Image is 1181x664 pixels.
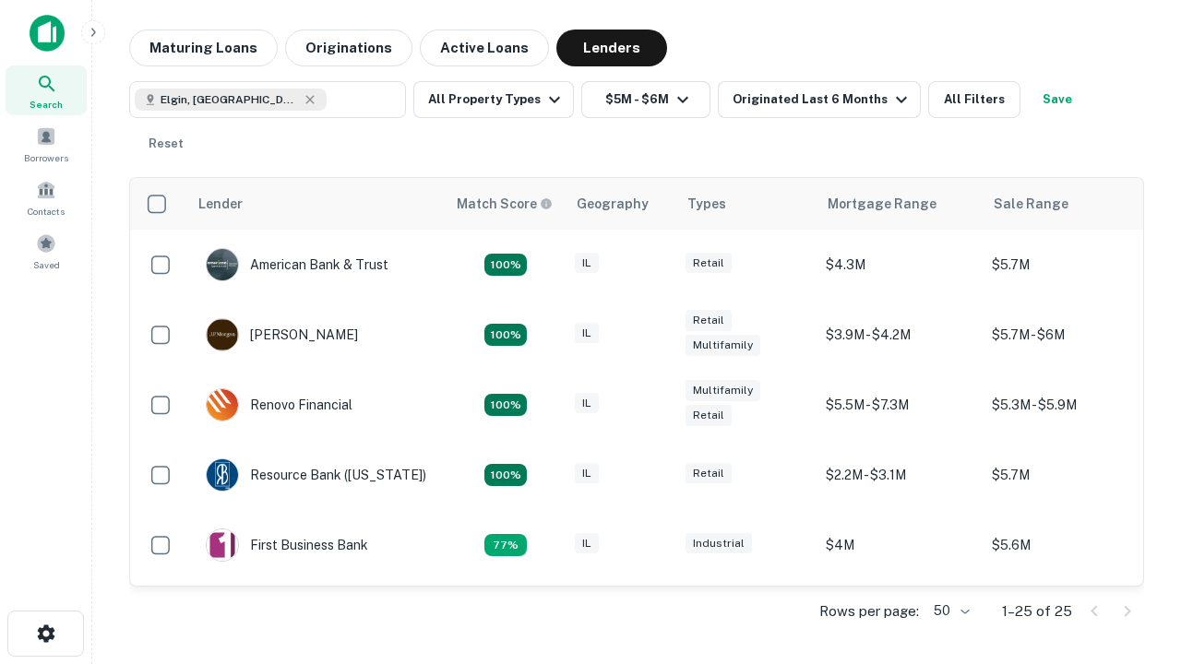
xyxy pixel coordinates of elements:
a: Search [6,65,87,115]
th: Lender [187,178,446,230]
button: Originations [285,30,412,66]
div: IL [575,463,599,484]
div: IL [575,253,599,274]
td: $5.6M [983,510,1149,580]
td: $3.9M - $4.2M [817,300,983,370]
span: Saved [33,257,60,272]
button: All Filters [928,81,1020,118]
div: American Bank & Trust [206,248,388,281]
div: IL [575,533,599,554]
th: Capitalize uses an advanced AI algorithm to match your search with the best lender. The match sco... [446,178,566,230]
td: $5.7M [983,440,1149,510]
th: Geography [566,178,676,230]
div: IL [575,323,599,344]
img: picture [207,249,238,280]
img: picture [207,529,238,561]
button: Maturing Loans [129,30,278,66]
button: Reset [137,125,196,162]
iframe: Chat Widget [1089,516,1181,605]
div: Geography [577,193,649,215]
button: All Property Types [413,81,574,118]
div: 50 [926,598,972,624]
button: Save your search to get updates of matches that match your search criteria. [1028,81,1087,118]
div: Multifamily [686,335,760,356]
a: Borrowers [6,119,87,169]
img: capitalize-icon.png [30,15,65,52]
th: Sale Range [983,178,1149,230]
span: Contacts [28,204,65,219]
div: Retail [686,405,732,426]
span: Borrowers [24,150,68,165]
div: Matching Properties: 7, hasApolloMatch: undefined [484,254,527,276]
div: IL [575,393,599,414]
div: Industrial [686,533,752,554]
td: $5.5M - $7.3M [817,370,983,440]
div: Matching Properties: 4, hasApolloMatch: undefined [484,394,527,416]
button: Active Loans [420,30,549,66]
button: $5M - $6M [581,81,710,118]
td: $2.2M - $3.1M [817,440,983,510]
span: Elgin, [GEOGRAPHIC_DATA], [GEOGRAPHIC_DATA] [161,91,299,108]
td: $5.7M [983,230,1149,300]
a: Contacts [6,172,87,222]
td: $5.7M - $6M [983,300,1149,370]
div: Sale Range [994,193,1068,215]
div: Retail [686,253,732,274]
button: Originated Last 6 Months [718,81,921,118]
span: Search [30,97,63,112]
td: $5.1M [983,580,1149,650]
th: Mortgage Range [817,178,983,230]
img: picture [207,389,238,421]
div: Matching Properties: 4, hasApolloMatch: undefined [484,464,527,486]
button: Lenders [556,30,667,66]
td: $4M [817,510,983,580]
div: Types [687,193,726,215]
div: Originated Last 6 Months [733,89,913,111]
div: Lender [198,193,243,215]
a: Saved [6,226,87,276]
div: First Business Bank [206,528,368,562]
td: $5.3M - $5.9M [983,370,1149,440]
p: Rows per page: [819,600,919,622]
td: $4.3M [817,230,983,300]
h6: Match Score [457,194,549,214]
div: Mortgage Range [828,193,936,215]
img: picture [207,319,238,350]
div: Matching Properties: 4, hasApolloMatch: undefined [484,324,527,346]
div: Renovo Financial [206,388,352,421]
img: picture [207,459,238,491]
div: Retail [686,310,732,331]
td: $3.1M [817,580,983,650]
div: Multifamily [686,380,760,401]
div: Retail [686,463,732,484]
div: Capitalize uses an advanced AI algorithm to match your search with the best lender. The match sco... [457,194,553,214]
th: Types [676,178,817,230]
p: 1–25 of 25 [1002,600,1072,622]
div: Resource Bank ([US_STATE]) [206,458,426,492]
div: Matching Properties: 3, hasApolloMatch: undefined [484,534,527,556]
div: [PERSON_NAME] [206,318,358,351]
